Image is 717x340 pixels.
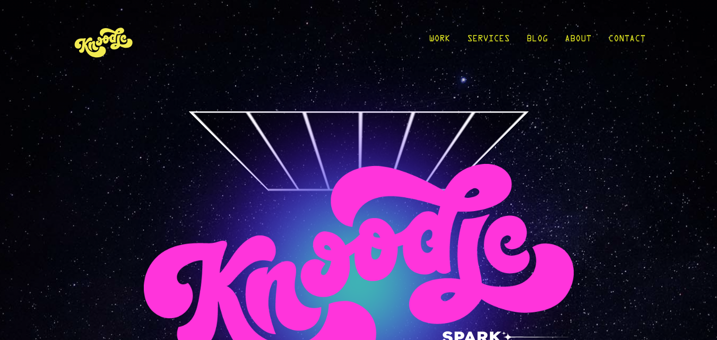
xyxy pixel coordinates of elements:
a: Work [429,17,450,66]
a: Contact [608,17,645,66]
a: Blog [526,17,548,66]
a: About [565,17,591,66]
img: KnoLogo(yellow) [72,17,136,66]
a: Services [467,17,509,66]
